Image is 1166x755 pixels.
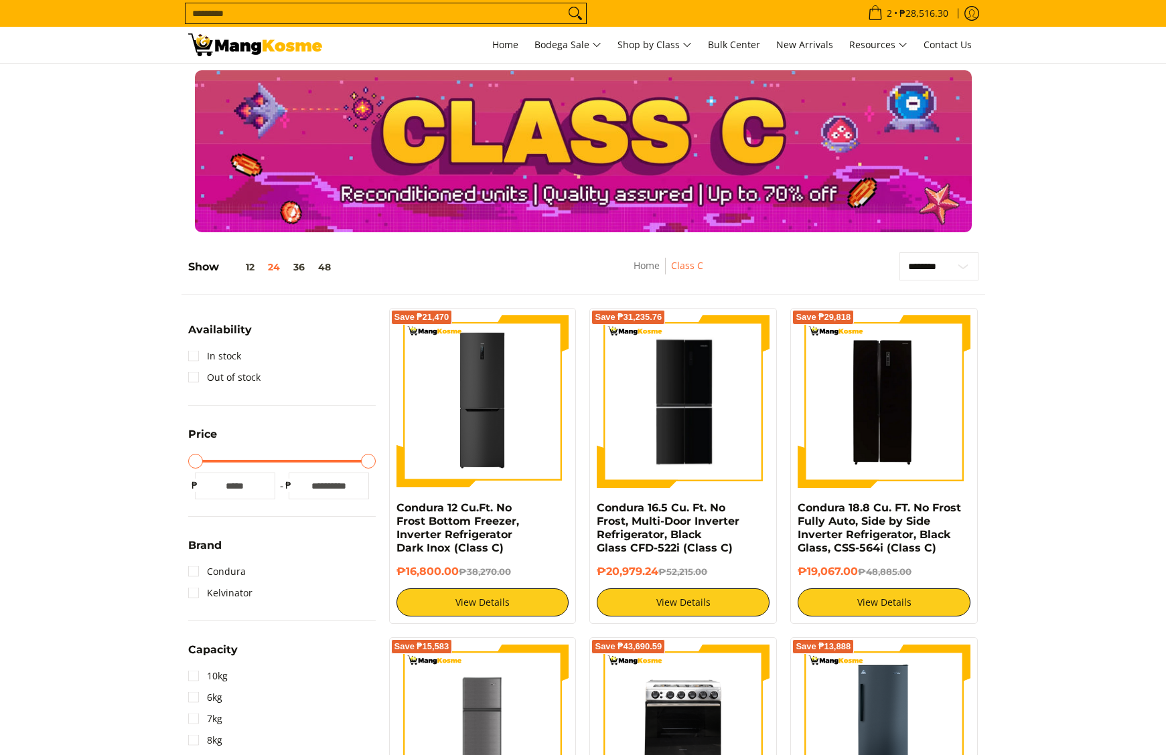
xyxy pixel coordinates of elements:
a: Condura 16.5 Cu. Ft. No Frost, Multi-Door Inverter Refrigerator, Black Glass CFD-522i (Class C) [597,501,739,554]
h5: Show [188,260,338,274]
nav: Breadcrumbs [551,258,786,288]
span: Save ₱31,235.76 [595,313,662,321]
a: 6kg [188,687,222,708]
button: 36 [287,262,311,272]
span: Bodega Sale [534,37,601,54]
a: View Details [597,588,770,616]
a: Class C [671,259,703,272]
h6: ₱20,979.24 [597,565,770,578]
a: 7kg [188,708,222,730]
span: Home [492,38,518,51]
a: 10kg [188,665,228,687]
span: ₱ [282,479,295,492]
a: In stock [188,345,241,367]
span: Capacity [188,645,238,655]
del: ₱38,270.00 [459,566,511,577]
a: Kelvinator [188,582,252,604]
a: Shop by Class [611,27,699,63]
img: Class C Home &amp; Business Appliances: Up to 70% Off l Mang Kosme [188,33,322,56]
summary: Open [188,540,222,561]
button: 24 [261,262,287,272]
button: 48 [311,262,338,272]
a: Contact Us [917,27,978,63]
span: Shop by Class [617,37,692,54]
span: ₱28,516.30 [897,9,950,18]
summary: Open [188,325,252,345]
a: Condura [188,561,246,582]
h6: ₱16,800.00 [396,565,569,578]
span: Save ₱13,888 [796,643,851,651]
a: View Details [798,588,970,616]
a: Bulk Center [701,27,767,63]
del: ₱48,885.00 [858,566,912,577]
summary: Open [188,645,238,665]
a: 8kg [188,730,222,751]
a: Out of stock [188,367,261,388]
a: Bodega Sale [528,27,608,63]
span: ₱ [188,479,202,492]
span: Save ₱21,470 [394,313,449,321]
span: • [864,6,952,21]
a: New Arrivals [770,27,840,63]
span: New Arrivals [776,38,833,51]
span: Availability [188,325,252,335]
span: 2 [885,9,894,18]
span: Save ₱43,690.59 [595,643,662,651]
a: Resources [843,27,914,63]
img: Condura 16.5 Cu. Ft. No Frost, Multi-Door Inverter Refrigerator, Black Glass CFD-522i (Class C) [597,317,770,486]
button: Search [565,3,586,23]
a: Home [634,259,660,272]
span: Contact Us [924,38,972,51]
span: Brand [188,540,222,551]
img: Condura 18.8 Cu. FT. No Frost Fully Auto, Side by Side Inverter Refrigerator, Black Glass, CSS-56... [798,315,970,488]
span: Resources [849,37,907,54]
span: Price [188,429,217,440]
h6: ₱19,067.00 [798,565,970,578]
span: Save ₱15,583 [394,643,449,651]
nav: Main Menu [336,27,978,63]
span: Bulk Center [708,38,760,51]
a: Condura 18.8 Cu. FT. No Frost Fully Auto, Side by Side Inverter Refrigerator, Black Glass, CSS-56... [798,501,961,554]
a: Home [486,27,525,63]
img: condura-no-frost-inverter-bottom-freezer-refrigerator-9-cubic-feet-class-c-mang-kosme [396,315,569,488]
a: Condura 12 Cu.Ft. No Frost Bottom Freezer, Inverter Refrigerator Dark Inox (Class C) [396,501,519,554]
button: 12 [219,262,261,272]
del: ₱52,215.00 [658,566,707,577]
a: View Details [396,588,569,616]
summary: Open [188,429,217,450]
span: Save ₱29,818 [796,313,851,321]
